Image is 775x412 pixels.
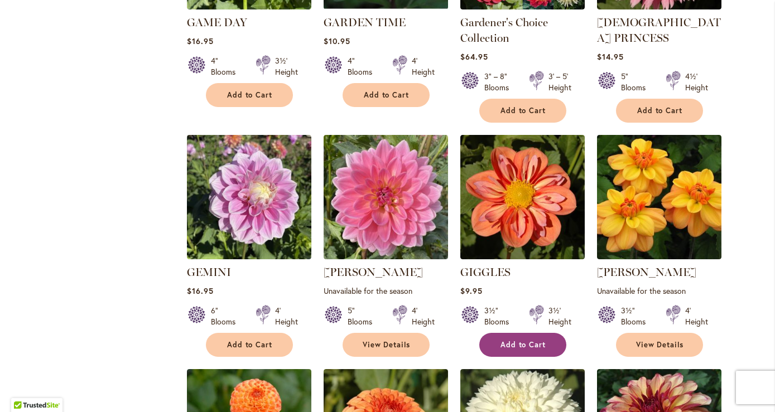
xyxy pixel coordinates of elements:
[460,51,488,62] span: $64.95
[616,333,703,357] a: View Details
[685,71,708,93] div: 4½' Height
[597,1,721,12] a: GAY PRINCESS
[348,305,379,327] div: 5" Blooms
[206,83,293,107] button: Add to Cart
[460,285,483,296] span: $9.95
[187,36,214,46] span: $16.95
[275,55,298,77] div: 3½' Height
[211,55,242,77] div: 4" Blooms
[324,36,350,46] span: $10.95
[479,333,566,357] button: Add to Cart
[548,305,571,327] div: 3½' Height
[597,51,624,62] span: $14.95
[616,99,703,123] button: Add to Cart
[206,333,293,357] button: Add to Cart
[363,340,411,350] span: View Details
[324,1,448,12] a: GARDEN TIME
[187,265,231,279] a: GEMINI
[412,305,435,327] div: 4' Height
[343,333,430,357] a: View Details
[484,305,516,327] div: 3½" Blooms
[324,135,448,259] img: Gerrie Hoek
[275,305,298,327] div: 4' Height
[187,251,311,261] a: GEMINI
[211,305,242,327] div: 6" Blooms
[636,340,684,350] span: View Details
[187,285,214,296] span: $16.95
[364,90,410,100] span: Add to Cart
[597,135,721,259] img: Ginger Snap
[227,90,273,100] span: Add to Cart
[324,16,406,29] a: GARDEN TIME
[597,285,721,296] p: Unavailable for the season
[548,71,571,93] div: 3' – 5' Height
[324,251,448,261] a: Gerrie Hoek
[500,106,546,115] span: Add to Cart
[597,16,721,45] a: [DEMOGRAPHIC_DATA] PRINCESS
[412,55,435,77] div: 4' Height
[479,99,566,123] button: Add to Cart
[460,1,585,12] a: Gardener's Choice Collection
[187,16,247,29] a: GAME DAY
[484,71,516,93] div: 3" – 8" Blooms
[597,251,721,261] a: Ginger Snap
[500,340,546,350] span: Add to Cart
[460,135,585,259] img: GIGGLES
[621,305,652,327] div: 3½" Blooms
[637,106,683,115] span: Add to Cart
[187,135,311,259] img: GEMINI
[8,372,40,404] iframe: Launch Accessibility Center
[460,265,511,279] a: GIGGLES
[621,71,652,93] div: 5" Blooms
[348,55,379,77] div: 4" Blooms
[227,340,273,350] span: Add to Cart
[324,285,448,296] p: Unavailable for the season
[324,265,423,279] a: [PERSON_NAME]
[343,83,430,107] button: Add to Cart
[187,1,311,12] a: GAME DAY
[460,251,585,261] a: GIGGLES
[597,265,696,279] a: [PERSON_NAME]
[685,305,708,327] div: 4' Height
[460,16,548,45] a: Gardener's Choice Collection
